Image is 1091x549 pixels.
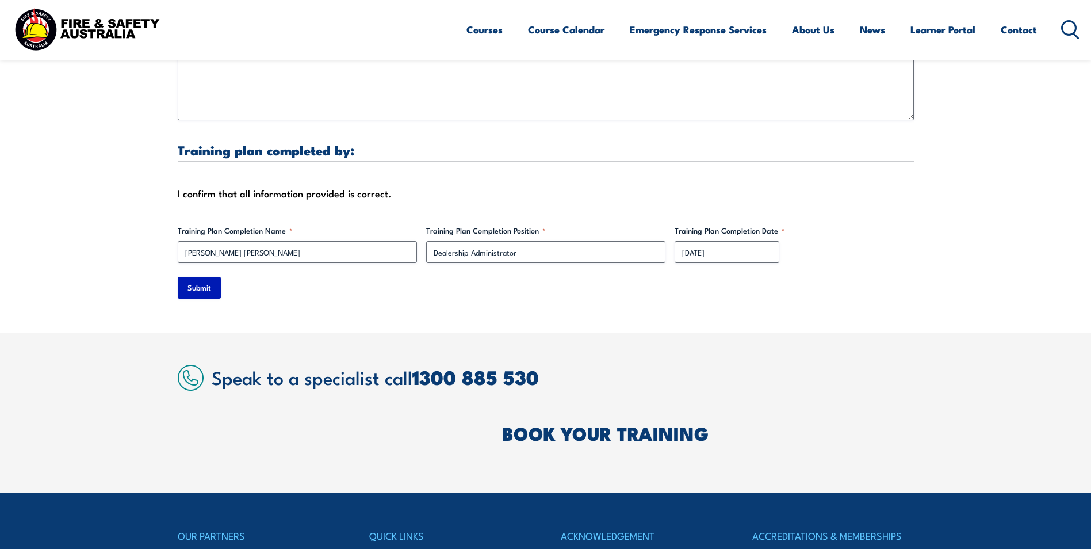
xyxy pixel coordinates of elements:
[860,14,885,45] a: News
[528,14,604,45] a: Course Calendar
[675,241,779,263] input: dd/mm/yyyy
[466,14,503,45] a: Courses
[752,528,913,544] h4: ACCREDITATIONS & MEMBERSHIPS
[412,361,539,392] a: 1300 885 530
[178,528,339,544] h4: OUR PARTNERS
[675,225,914,237] label: Training Plan Completion Date
[1001,14,1037,45] a: Contact
[369,528,530,544] h4: QUICK LINKS
[178,277,221,299] input: Submit
[178,185,914,202] div: I confirm that all information provided is correct.
[502,425,914,441] h2: BOOK YOUR TRAINING
[178,225,417,237] label: Training Plan Completion Name
[212,367,914,387] h2: Speak to a specialist call
[910,14,975,45] a: Learner Portal
[630,14,767,45] a: Emergency Response Services
[561,528,722,544] h4: ACKNOWLEDGEMENT
[178,143,914,157] h3: Training plan completed by:
[426,225,665,237] label: Training Plan Completion Position
[792,14,834,45] a: About Us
